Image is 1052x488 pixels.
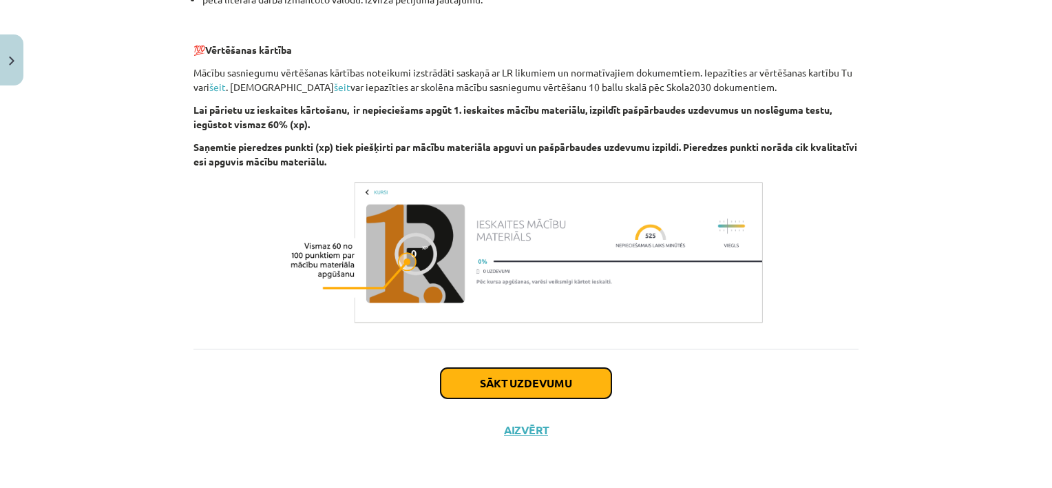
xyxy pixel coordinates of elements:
b: Vērtēšanas kārtība [205,43,292,56]
button: Sākt uzdevumu [441,368,611,398]
p: 💯 [193,28,859,57]
b: Lai pārietu uz ieskaites kārtošanu, ir nepieciešams apgūt 1. ieskaites mācību materiālu, izpildīt... [193,103,832,130]
img: icon-close-lesson-0947bae3869378f0d4975bcd49f059093ad1ed9edebbc8119c70593378902aed.svg [9,57,14,65]
p: Mācību sasniegumu vērtēšanas kārtības noteikumi izstrādāti saskaņā ar LR likumiem un normatīvajie... [193,65,859,94]
b: Saņemtie pieredzes punkti (xp) tiek piešķirti par mācību materiāla apguvi un pašpārbaudes uzdevum... [193,141,857,167]
a: šeit [334,81,350,93]
button: Aizvērt [500,423,552,437]
a: šeit [209,81,226,93]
